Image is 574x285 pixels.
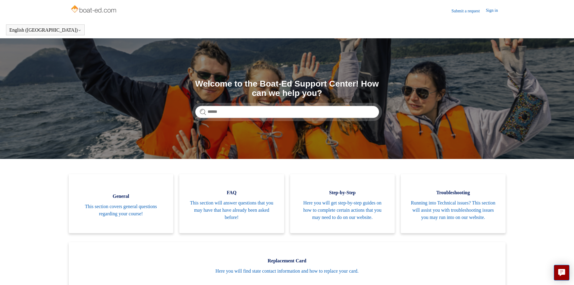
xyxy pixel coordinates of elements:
span: This section covers general questions regarding your course! [78,203,165,217]
a: Step-by-Step Here you will get step-by-step guides on how to complete certain actions that you ma... [290,174,395,233]
span: FAQ [188,189,275,196]
a: Troubleshooting Running into Technical issues? This section will assist you with troubleshooting ... [401,174,506,233]
span: Troubleshooting [410,189,497,196]
span: Replacement Card [78,257,497,264]
button: English ([GEOGRAPHIC_DATA]) [9,27,81,33]
a: FAQ This section will answer questions that you may have that have already been asked before! [179,174,284,233]
span: Here you will find state contact information and how to replace your card. [78,268,497,275]
span: Here you will get step-by-step guides on how to complete certain actions that you may need to do ... [299,199,386,221]
input: Search [195,106,379,118]
span: Running into Technical issues? This section will assist you with troubleshooting issues you may r... [410,199,497,221]
a: General This section covers general questions regarding your course! [69,174,174,233]
a: Sign in [486,7,504,14]
button: Live chat [554,265,569,280]
a: Submit a request [451,8,486,14]
img: Boat-Ed Help Center home page [70,4,118,16]
span: This section will answer questions that you may have that have already been asked before! [188,199,275,221]
span: Step-by-Step [299,189,386,196]
h1: Welcome to the Boat-Ed Support Center! How can we help you? [195,79,379,98]
span: General [78,193,165,200]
